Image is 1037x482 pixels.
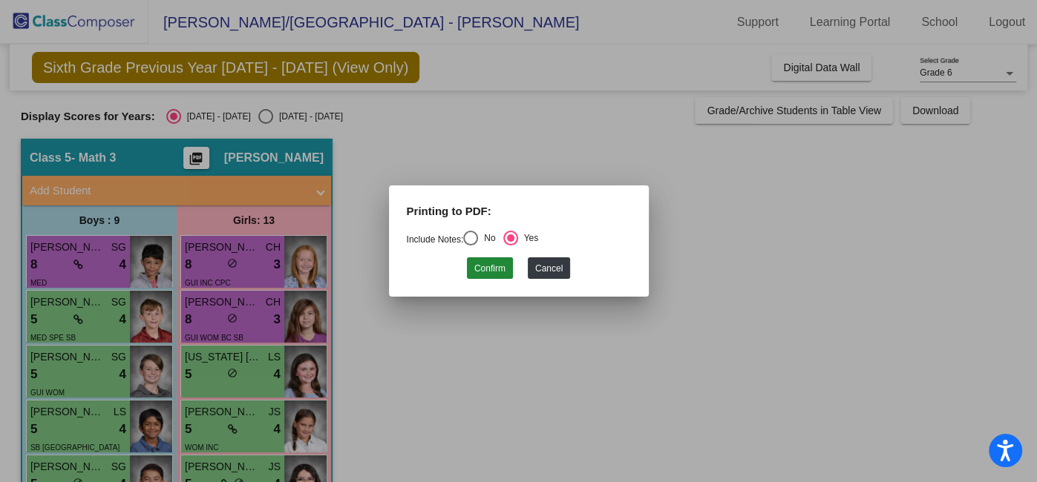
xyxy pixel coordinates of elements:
[528,257,570,279] button: Cancel
[518,231,539,245] div: Yes
[478,231,495,245] div: No
[407,234,539,245] mat-radio-group: Select an option
[407,203,491,220] label: Printing to PDF:
[407,234,464,245] a: Include Notes:
[467,257,513,279] button: Confirm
